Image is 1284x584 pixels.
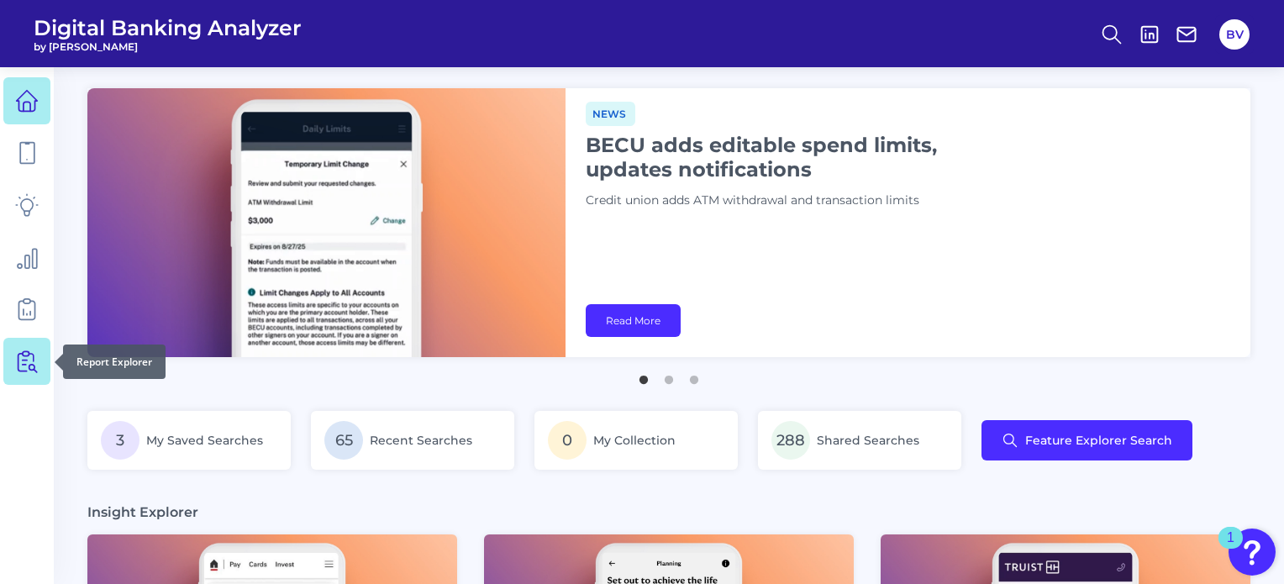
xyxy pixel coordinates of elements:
[817,433,919,448] span: Shared Searches
[87,411,291,470] a: 3My Saved Searches
[586,304,681,337] a: Read More
[686,367,703,384] button: 3
[758,411,961,470] a: 288Shared Searches
[586,192,1006,210] p: Credit union adds ATM withdrawal and transaction limits
[771,421,810,460] span: 288
[1229,529,1276,576] button: Open Resource Center, 1 new notification
[593,433,676,448] span: My Collection
[63,345,166,379] div: Report Explorer
[660,367,677,384] button: 2
[586,102,635,126] span: News
[1227,538,1234,560] div: 1
[34,15,302,40] span: Digital Banking Analyzer
[1025,434,1172,447] span: Feature Explorer Search
[1219,19,1250,50] button: BV
[87,503,198,521] h3: Insight Explorer
[101,421,139,460] span: 3
[34,40,302,53] span: by [PERSON_NAME]
[534,411,738,470] a: 0My Collection
[635,367,652,384] button: 1
[370,433,472,448] span: Recent Searches
[324,421,363,460] span: 65
[311,411,514,470] a: 65Recent Searches
[87,88,566,357] img: bannerImg
[586,133,1006,182] h1: BECU adds editable spend limits, updates notifications
[548,421,587,460] span: 0
[586,105,635,121] a: News
[146,433,263,448] span: My Saved Searches
[981,420,1192,460] button: Feature Explorer Search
